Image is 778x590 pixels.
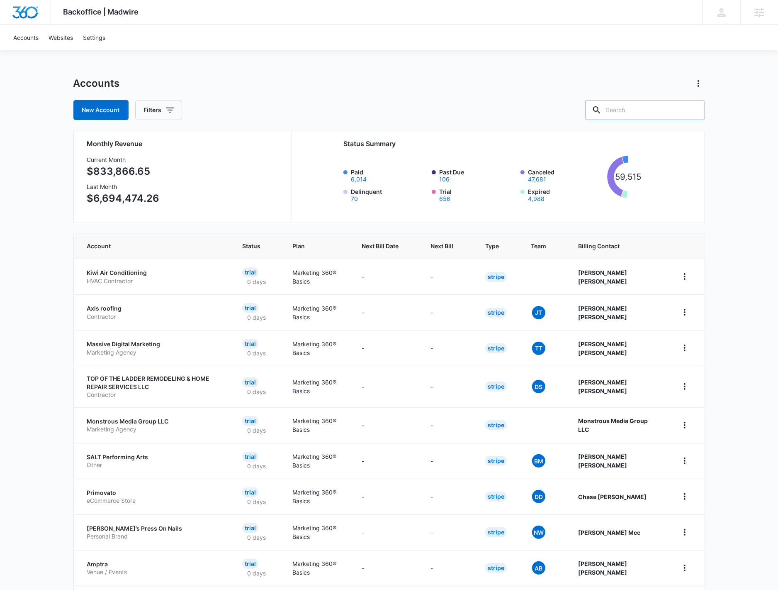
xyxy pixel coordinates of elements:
td: - [352,259,421,294]
span: Plan [292,242,342,250]
div: Trial [242,523,258,533]
label: Canceled [528,168,604,182]
a: Massive Digital MarketingMarketing Agency [87,340,222,356]
strong: [PERSON_NAME] [PERSON_NAME] [578,305,627,321]
p: Kiwi Air Conditioning [87,269,222,277]
label: Past Due [439,168,515,182]
td: - [352,479,421,514]
div: Trial [242,416,258,426]
label: Paid [351,168,427,182]
p: [PERSON_NAME]’s Press On Nails [87,524,222,533]
p: Marketing 360® Basics [292,304,342,321]
input: Search [585,100,705,120]
td: - [352,366,421,407]
a: [PERSON_NAME]’s Press On NailsPersonal Brand [87,524,222,541]
label: Trial [439,187,515,202]
p: Primovato [87,489,222,497]
div: Trial [242,267,258,277]
a: PrimovatoeCommerce Store [87,489,222,505]
p: 0 days [242,313,271,322]
div: Stripe [485,420,507,430]
td: - [352,330,421,366]
p: 0 days [242,426,271,435]
td: - [352,294,421,330]
td: - [352,407,421,443]
td: - [421,407,475,443]
h2: Monthly Revenue [87,139,282,149]
p: Marketing Agency [87,348,222,357]
td: - [421,514,475,550]
strong: [PERSON_NAME] [PERSON_NAME] [578,453,627,469]
p: Marketing 360® Basics [292,268,342,286]
p: $833,866.65 [87,164,160,179]
strong: [PERSON_NAME] [PERSON_NAME] [578,379,627,394]
span: NW [532,526,545,539]
button: Trial [439,196,450,202]
p: Marketing 360® Basics [292,559,342,577]
strong: Monstrous Media Group LLC [578,417,648,433]
td: - [421,479,475,514]
td: - [421,443,475,479]
button: Paid [351,176,367,182]
p: Marketing 360® Basics [292,416,342,434]
td: - [421,550,475,586]
a: TOP OF THE LADDER REMODELING & HOME REPAIR SERVICES LLCContractor [87,375,222,399]
p: HVAC Contractor [87,277,222,285]
button: Actions [692,77,705,90]
div: Stripe [485,563,507,573]
p: Marketing Agency [87,425,222,433]
a: New Account [73,100,129,120]
div: Stripe [485,527,507,537]
button: Past Due [439,176,450,182]
p: TOP OF THE LADDER REMODELING & HOME REPAIR SERVICES LLC [87,375,222,391]
div: Stripe [485,382,507,392]
button: home [678,526,691,539]
span: Type [485,242,499,250]
div: Stripe [485,308,507,318]
span: DS [532,380,545,393]
button: home [678,306,691,319]
p: Marketing 360® Basics [292,378,342,395]
p: Marketing 360® Basics [292,452,342,470]
a: Accounts [8,25,44,50]
h1: Accounts [73,77,120,90]
p: Amptra [87,560,222,568]
p: $6,694,474.26 [87,191,160,206]
p: eCommerce Store [87,497,222,505]
p: SALT Performing Arts [87,453,222,461]
div: Trial [242,377,258,387]
p: Venue / Events [87,568,222,576]
span: JT [532,306,545,319]
button: Expired [528,196,545,202]
p: Other [87,461,222,469]
div: Trial [242,452,258,462]
span: TT [532,342,545,355]
label: Expired [528,187,604,202]
button: home [678,454,691,468]
span: AB [532,561,545,575]
div: Trial [242,559,258,569]
button: home [678,341,691,355]
a: Axis roofingContractor [87,304,222,321]
a: Settings [78,25,110,50]
p: 0 days [242,277,271,286]
p: 0 days [242,569,271,578]
p: Contractor [87,313,222,321]
a: Monstrous Media Group LLCMarketing Agency [87,417,222,433]
button: Delinquent [351,196,358,202]
a: Websites [44,25,78,50]
p: 0 days [242,387,271,396]
span: Next Bill Date [362,242,399,250]
span: Backoffice | Madwire [63,7,139,16]
h3: Last Month [87,182,160,191]
span: DD [532,490,545,503]
span: BM [532,454,545,468]
td: - [421,330,475,366]
button: home [678,419,691,432]
p: 0 days [242,462,271,470]
button: Filters [135,100,182,120]
strong: Chase [PERSON_NAME] [578,493,647,500]
span: Next Bill [430,242,453,250]
td: - [352,514,421,550]
h3: Current Month [87,155,160,164]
